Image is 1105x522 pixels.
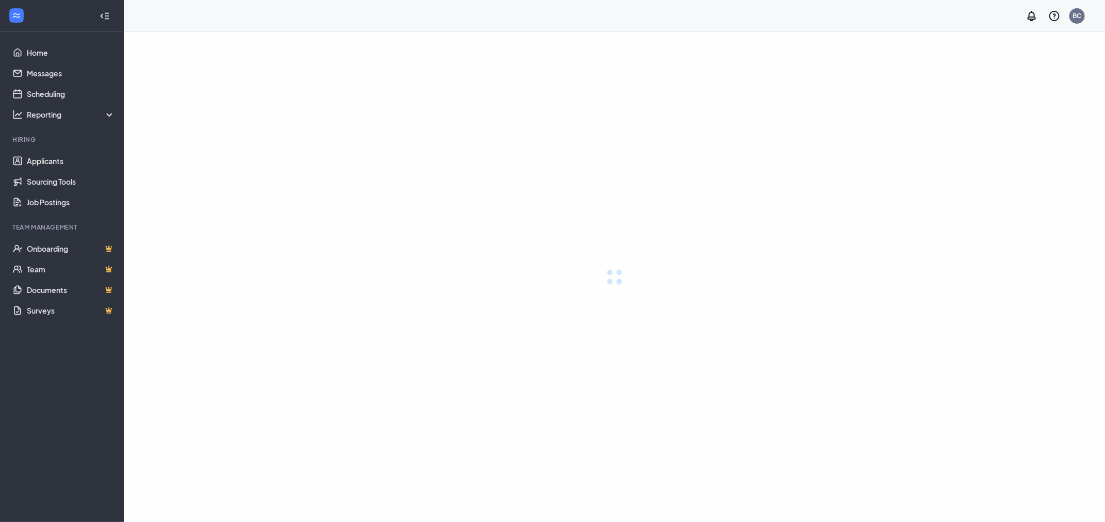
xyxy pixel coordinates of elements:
[27,192,115,213] a: Job Postings
[12,109,23,120] svg: Analysis
[27,171,115,192] a: Sourcing Tools
[27,84,115,104] a: Scheduling
[1026,10,1038,22] svg: Notifications
[12,135,113,144] div: Hiring
[27,238,115,259] a: OnboardingCrown
[11,10,22,21] svg: WorkstreamLogo
[1048,10,1061,22] svg: QuestionInfo
[27,63,115,84] a: Messages
[27,109,116,120] div: Reporting
[27,280,115,300] a: DocumentsCrown
[27,300,115,321] a: SurveysCrown
[27,259,115,280] a: TeamCrown
[27,151,115,171] a: Applicants
[1073,11,1082,20] div: BC
[100,11,110,21] svg: Collapse
[27,42,115,63] a: Home
[12,223,113,232] div: Team Management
